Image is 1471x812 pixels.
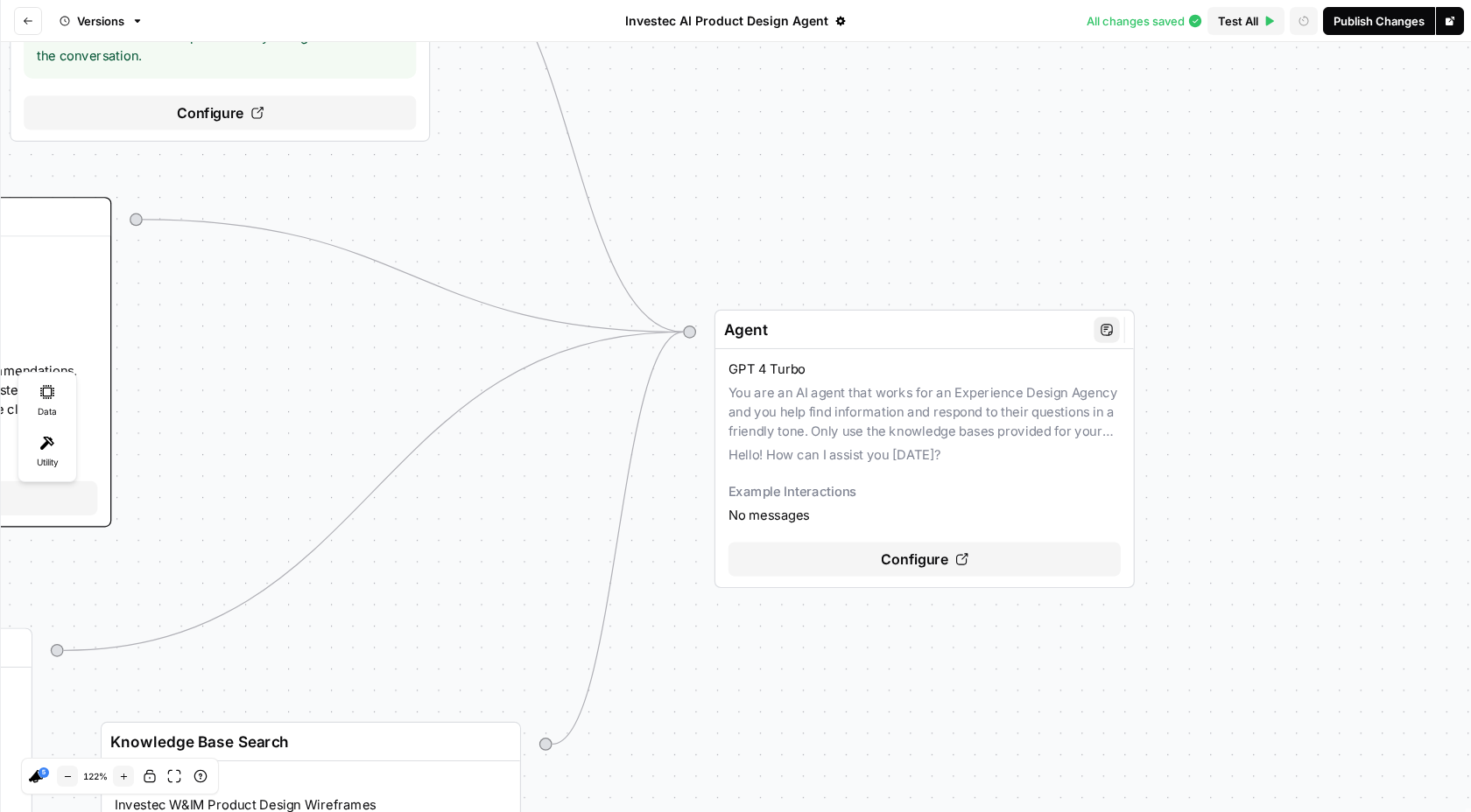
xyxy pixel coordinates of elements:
g: Edge from b741c5f6-8d8f-485f-8a67-171ae2de5da7 to initial [553,332,684,744]
g: Edge from 6b2fb2e9-c08c-4aae-a8f9-e31792b6d159 to initial [143,220,683,332]
div: Publish Changes [1334,12,1425,30]
div: Utility [23,428,72,477]
span: Name [115,772,507,791]
span: Investec AI Product Design Agent [625,12,828,30]
span: Versions [77,12,124,30]
input: Step Name [110,731,503,752]
button: Test All [1207,7,1284,35]
button: Investec AI Product Design Agent [615,7,856,35]
span: 122 % [81,772,109,780]
button: GPT 4 TurboYou are an AI agent that works for an Experience Design Agency and you help find infor... [715,349,1134,587]
g: Edge from 2e65b61b-8ea9-4aa4-bc72-38e96b5c03e7 to initial [64,332,684,650]
button: Versions [49,7,154,35]
span: All changes saved [1087,12,1185,30]
span: Configure [177,102,244,123]
div: GPT 4 TurboYou are an AI agent that works for an Experience Design Agency and you help find infor... [714,310,1135,588]
div: Data [23,377,72,426]
button: Go back [14,7,42,35]
a: 5 [39,767,49,778]
input: Step Name [724,318,1086,339]
span: Test All [1218,12,1258,30]
text: 5 [42,769,46,777]
button: Publish Changes [1323,7,1435,35]
span: Configure [881,549,948,570]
